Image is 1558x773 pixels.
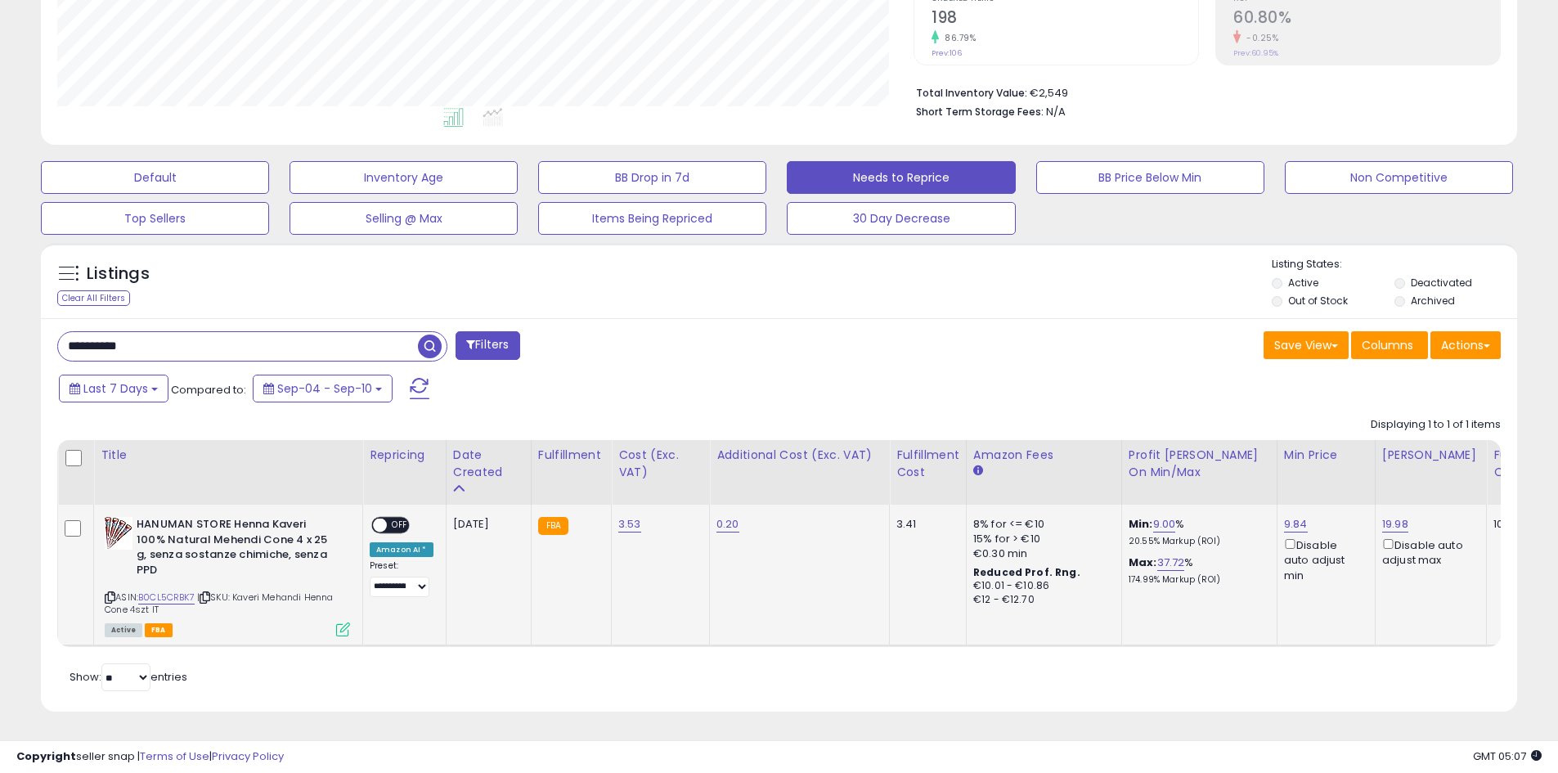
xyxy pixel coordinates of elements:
[896,517,954,532] div: 3.41
[973,593,1109,607] div: €12 - €12.70
[916,105,1044,119] b: Short Term Storage Fees:
[1241,32,1278,44] small: -0.25%
[1129,536,1264,547] p: 20.55% Markup (ROI)
[105,517,350,635] div: ASIN:
[1129,555,1264,586] div: %
[973,464,983,479] small: Amazon Fees.
[16,748,76,764] strong: Copyright
[1129,447,1270,481] div: Profit [PERSON_NAME] on Min/Max
[538,517,568,535] small: FBA
[973,565,1080,579] b: Reduced Prof. Rng.
[1264,331,1349,359] button: Save View
[290,202,518,235] button: Selling @ Max
[105,591,334,615] span: | SKU: Kaveri Mehandi Henna Cone 4szt IT
[932,48,962,58] small: Prev: 106
[1129,516,1153,532] b: Min:
[1129,555,1157,570] b: Max:
[101,447,356,464] div: Title
[138,591,195,604] a: B0CL5CRBK7
[932,8,1198,30] h2: 198
[1233,8,1500,30] h2: 60.80%
[1036,161,1264,194] button: BB Price Below Min
[453,447,524,481] div: Date Created
[973,447,1115,464] div: Amazon Fees
[212,748,284,764] a: Privacy Policy
[538,161,766,194] button: BB Drop in 7d
[939,32,976,44] small: 86.79%
[618,447,703,481] div: Cost (Exc. VAT)
[973,546,1109,561] div: €0.30 min
[716,447,882,464] div: Additional Cost (Exc. VAT)
[370,560,433,597] div: Preset:
[290,161,518,194] button: Inventory Age
[370,542,433,557] div: Amazon AI *
[1284,536,1363,583] div: Disable auto adjust min
[1284,516,1308,533] a: 9.84
[916,86,1027,100] b: Total Inventory Value:
[1411,294,1455,308] label: Archived
[83,380,148,397] span: Last 7 Days
[1430,331,1501,359] button: Actions
[1285,161,1513,194] button: Non Competitive
[538,447,604,464] div: Fulfillment
[538,202,766,235] button: Items Being Repriced
[973,579,1109,593] div: €10.01 - €10.86
[1129,517,1264,547] div: %
[1493,517,1544,532] div: 10
[1288,294,1348,308] label: Out of Stock
[16,749,284,765] div: seller snap | |
[1284,447,1368,464] div: Min Price
[973,532,1109,546] div: 15% for > €10
[716,516,739,533] a: 0.20
[896,447,959,481] div: Fulfillment Cost
[1153,516,1176,533] a: 9.00
[1382,536,1474,568] div: Disable auto adjust max
[387,519,413,533] span: OFF
[973,517,1109,532] div: 8% for <= €10
[1371,417,1501,433] div: Displaying 1 to 1 of 1 items
[105,517,132,550] img: 513UK8fSLgL._SL40_.jpg
[1362,337,1413,353] span: Columns
[1233,48,1278,58] small: Prev: 60.95%
[370,447,439,464] div: Repricing
[1288,276,1318,290] label: Active
[87,263,150,285] h5: Listings
[1272,257,1517,272] p: Listing States:
[105,623,142,637] span: All listings currently available for purchase on Amazon
[456,331,519,360] button: Filters
[1046,104,1066,119] span: N/A
[1129,574,1264,586] p: 174.99% Markup (ROI)
[171,382,246,398] span: Compared to:
[59,375,168,402] button: Last 7 Days
[1157,555,1185,571] a: 37.72
[1121,440,1277,505] th: The percentage added to the cost of goods (COGS) that forms the calculator for Min & Max prices.
[41,202,269,235] button: Top Sellers
[787,161,1015,194] button: Needs to Reprice
[145,623,173,637] span: FBA
[70,669,187,685] span: Show: entries
[1382,516,1408,533] a: 19.98
[453,517,519,532] div: [DATE]
[1382,447,1479,464] div: [PERSON_NAME]
[787,202,1015,235] button: 30 Day Decrease
[618,516,641,533] a: 3.53
[41,161,269,194] button: Default
[140,748,209,764] a: Terms of Use
[253,375,393,402] button: Sep-04 - Sep-10
[137,517,335,582] b: HANUMAN STORE Henna Kaveri 100% Natural Mehendi Cone 4 x 25 g, senza sostanze chimiche, senza PPD
[1473,748,1542,764] span: 2025-09-18 05:07 GMT
[1493,447,1550,481] div: Fulfillable Quantity
[1411,276,1472,290] label: Deactivated
[916,82,1488,101] li: €2,549
[277,380,372,397] span: Sep-04 - Sep-10
[1351,331,1428,359] button: Columns
[57,290,130,306] div: Clear All Filters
